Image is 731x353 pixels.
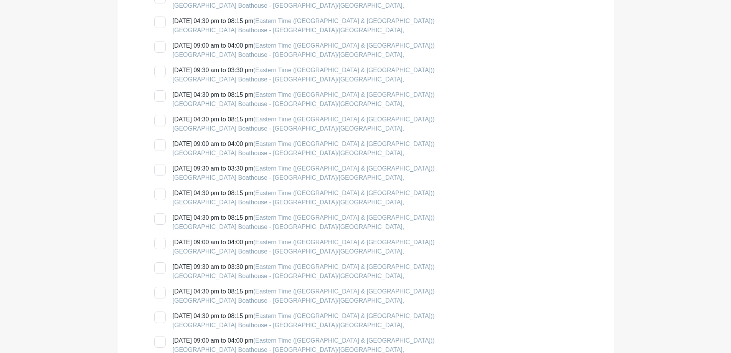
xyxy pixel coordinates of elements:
[253,67,435,73] span: (Eastern Time ([GEOGRAPHIC_DATA] & [GEOGRAPHIC_DATA]))
[173,17,435,35] div: [DATE] 04:30 pm to 08:15 pm
[173,189,435,207] div: [DATE] 04:30 pm to 08:15 pm
[173,90,435,109] div: [DATE] 04:30 pm to 08:15 pm
[253,165,435,172] span: (Eastern Time ([GEOGRAPHIC_DATA] & [GEOGRAPHIC_DATA]))
[253,91,435,98] span: (Eastern Time ([GEOGRAPHIC_DATA] & [GEOGRAPHIC_DATA]))
[173,139,435,158] div: [DATE] 09:00 am to 04:00 pm
[253,264,435,270] span: (Eastern Time ([GEOGRAPHIC_DATA] & [GEOGRAPHIC_DATA]))
[173,41,435,60] div: [DATE] 09:00 am to 04:00 pm
[253,42,435,49] span: (Eastern Time ([GEOGRAPHIC_DATA] & [GEOGRAPHIC_DATA]))
[253,337,435,344] span: (Eastern Time ([GEOGRAPHIC_DATA] & [GEOGRAPHIC_DATA]))
[173,312,435,330] div: [DATE] 04:30 pm to 08:15 pm
[173,26,435,35] div: [GEOGRAPHIC_DATA] Boathouse - [GEOGRAPHIC_DATA]/[GEOGRAPHIC_DATA],
[173,321,435,330] div: [GEOGRAPHIC_DATA] Boathouse - [GEOGRAPHIC_DATA]/[GEOGRAPHIC_DATA],
[173,238,435,256] div: [DATE] 09:00 am to 04:00 pm
[253,190,435,196] span: (Eastern Time ([GEOGRAPHIC_DATA] & [GEOGRAPHIC_DATA]))
[253,288,435,295] span: (Eastern Time ([GEOGRAPHIC_DATA] & [GEOGRAPHIC_DATA]))
[173,124,435,133] div: [GEOGRAPHIC_DATA] Boathouse - [GEOGRAPHIC_DATA]/[GEOGRAPHIC_DATA],
[173,287,435,305] div: [DATE] 04:30 pm to 08:15 pm
[173,262,435,281] div: [DATE] 09:30 am to 03:30 pm
[173,247,435,256] div: [GEOGRAPHIC_DATA] Boathouse - [GEOGRAPHIC_DATA]/[GEOGRAPHIC_DATA],
[173,99,435,109] div: [GEOGRAPHIC_DATA] Boathouse - [GEOGRAPHIC_DATA]/[GEOGRAPHIC_DATA],
[173,1,435,10] div: [GEOGRAPHIC_DATA] Boathouse - [GEOGRAPHIC_DATA]/[GEOGRAPHIC_DATA],
[173,115,435,133] div: [DATE] 04:30 pm to 08:15 pm
[173,296,435,305] div: [GEOGRAPHIC_DATA] Boathouse - [GEOGRAPHIC_DATA]/[GEOGRAPHIC_DATA],
[253,141,435,147] span: (Eastern Time ([GEOGRAPHIC_DATA] & [GEOGRAPHIC_DATA]))
[173,222,435,232] div: [GEOGRAPHIC_DATA] Boathouse - [GEOGRAPHIC_DATA]/[GEOGRAPHIC_DATA],
[173,149,435,158] div: [GEOGRAPHIC_DATA] Boathouse - [GEOGRAPHIC_DATA]/[GEOGRAPHIC_DATA],
[253,18,435,24] span: (Eastern Time ([GEOGRAPHIC_DATA] & [GEOGRAPHIC_DATA]))
[173,198,435,207] div: [GEOGRAPHIC_DATA] Boathouse - [GEOGRAPHIC_DATA]/[GEOGRAPHIC_DATA],
[173,213,435,232] div: [DATE] 04:30 pm to 08:15 pm
[253,116,435,123] span: (Eastern Time ([GEOGRAPHIC_DATA] & [GEOGRAPHIC_DATA]))
[173,164,435,182] div: [DATE] 09:30 am to 03:30 pm
[173,173,435,182] div: [GEOGRAPHIC_DATA] Boathouse - [GEOGRAPHIC_DATA]/[GEOGRAPHIC_DATA],
[173,66,435,84] div: [DATE] 09:30 am to 03:30 pm
[173,50,435,60] div: [GEOGRAPHIC_DATA] Boathouse - [GEOGRAPHIC_DATA]/[GEOGRAPHIC_DATA],
[253,239,435,245] span: (Eastern Time ([GEOGRAPHIC_DATA] & [GEOGRAPHIC_DATA]))
[253,313,435,319] span: (Eastern Time ([GEOGRAPHIC_DATA] & [GEOGRAPHIC_DATA]))
[173,272,435,281] div: [GEOGRAPHIC_DATA] Boathouse - [GEOGRAPHIC_DATA]/[GEOGRAPHIC_DATA],
[253,214,435,221] span: (Eastern Time ([GEOGRAPHIC_DATA] & [GEOGRAPHIC_DATA]))
[173,75,435,84] div: [GEOGRAPHIC_DATA] Boathouse - [GEOGRAPHIC_DATA]/[GEOGRAPHIC_DATA],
